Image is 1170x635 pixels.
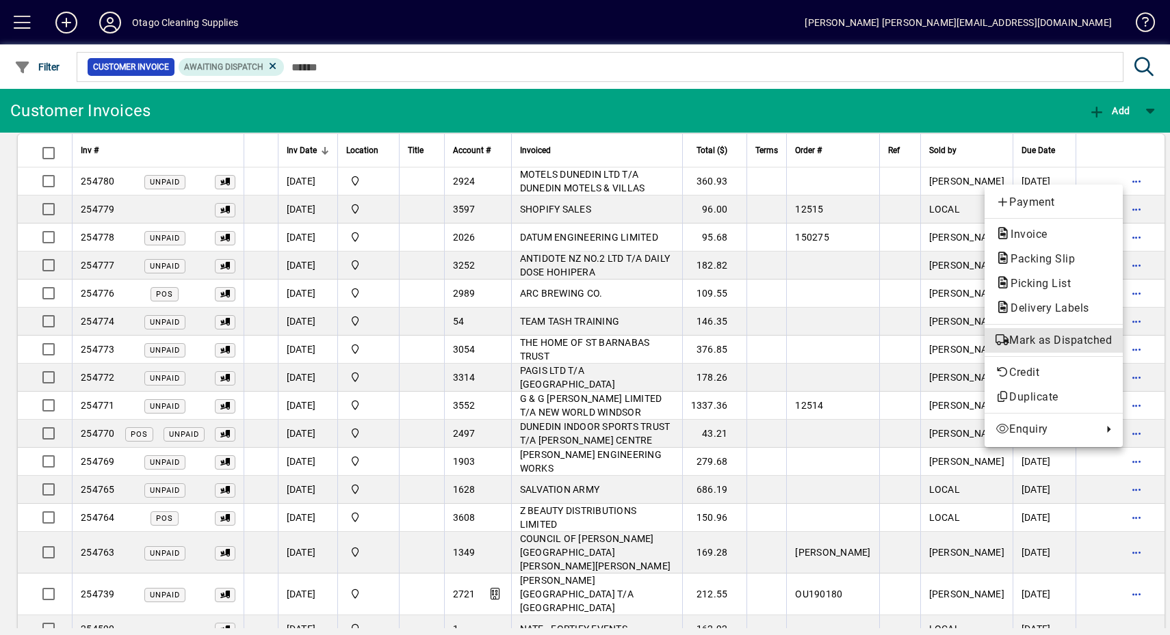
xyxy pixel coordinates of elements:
[996,421,1095,437] span: Enquiry
[985,190,1123,215] button: Add customer payment
[996,277,1078,290] span: Picking List
[996,252,1082,265] span: Packing Slip
[996,301,1096,314] span: Delivery Labels
[996,389,1112,405] span: Duplicate
[996,364,1112,381] span: Credit
[996,194,1112,211] span: Payment
[996,228,1054,241] span: Invoice
[996,332,1112,349] span: Mark as Dispatched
